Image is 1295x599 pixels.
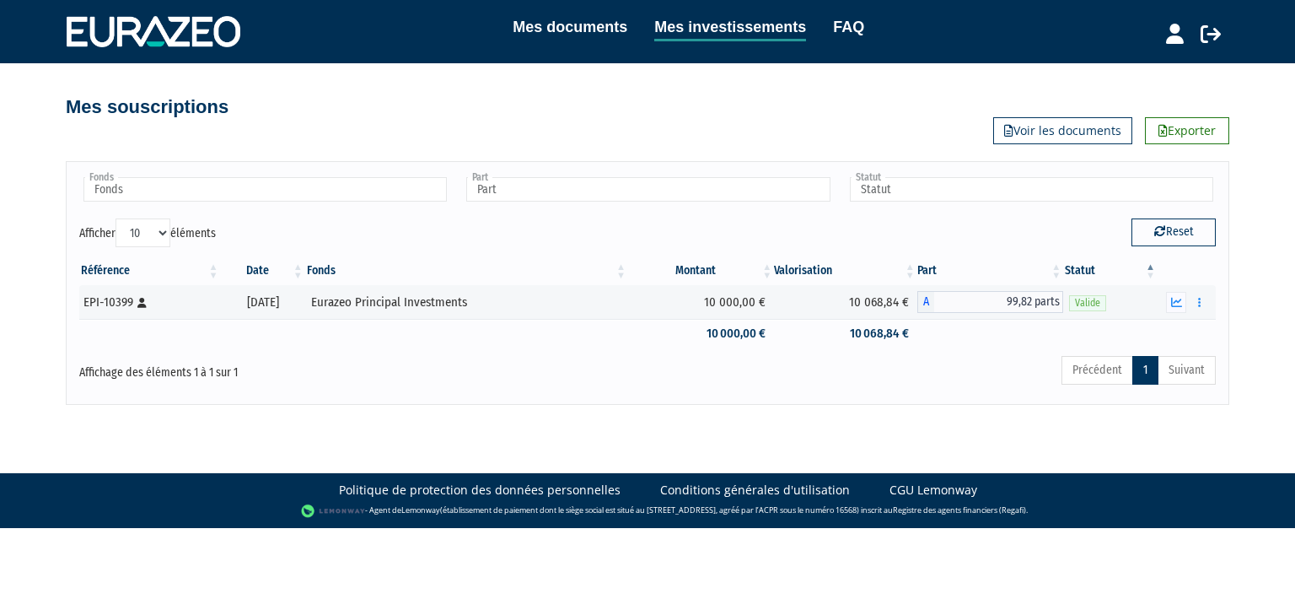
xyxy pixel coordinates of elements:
a: FAQ [833,15,864,39]
span: Valide [1069,295,1106,311]
a: CGU Lemonway [889,482,977,499]
img: logo-lemonway.png [301,503,366,520]
a: Exporter [1145,117,1229,144]
img: 1732889491-logotype_eurazeo_blanc_rvb.png [67,16,240,46]
span: A [917,291,934,313]
a: Mes investissements [654,15,806,41]
th: Référence : activer pour trier la colonne par ordre croissant [79,256,221,285]
a: Lemonway [401,505,440,515]
th: Date: activer pour trier la colonne par ordre croissant [221,256,305,285]
div: [DATE] [227,294,299,311]
div: - Agent de (établissement de paiement dont le siège social est situé au [STREET_ADDRESS], agréé p... [17,503,1278,520]
td: 10 068,84 € [774,319,917,348]
div: Eurazeo Principal Investments [311,294,622,311]
td: 10 000,00 € [628,285,774,319]
select: Afficheréléments [116,219,170,247]
td: 10 068,84 € [774,285,917,319]
td: 10 000,00 € [628,319,774,348]
i: [Français] Personne physique [137,298,147,308]
a: Registre des agents financiers (Regafi) [893,505,1026,515]
a: Conditions générales d'utilisation [660,482,850,499]
span: 99,82 parts [934,291,1063,313]
th: Part: activer pour trier la colonne par ordre croissant [917,256,1063,285]
th: Valorisation: activer pour trier la colonne par ordre croissant [774,256,917,285]
a: 1 [1132,356,1158,385]
th: Fonds: activer pour trier la colonne par ordre croissant [305,256,628,285]
a: Politique de protection des données personnelles [339,482,621,499]
th: Statut : activer pour trier la colonne par ordre d&eacute;croissant [1063,256,1158,285]
a: Voir les documents [993,117,1132,144]
th: Montant: activer pour trier la colonne par ordre croissant [628,256,774,285]
label: Afficher éléments [79,219,216,247]
div: Affichage des éléments 1 à 1 sur 1 [79,354,538,381]
div: A - Eurazeo Principal Investments [917,291,1063,313]
a: Suivant [1158,356,1216,385]
div: EPI-10399 [83,294,215,311]
h4: Mes souscriptions [66,97,228,117]
button: Reset [1131,219,1216,246]
a: Mes documents [513,15,627,39]
a: Précédent [1061,356,1133,385]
